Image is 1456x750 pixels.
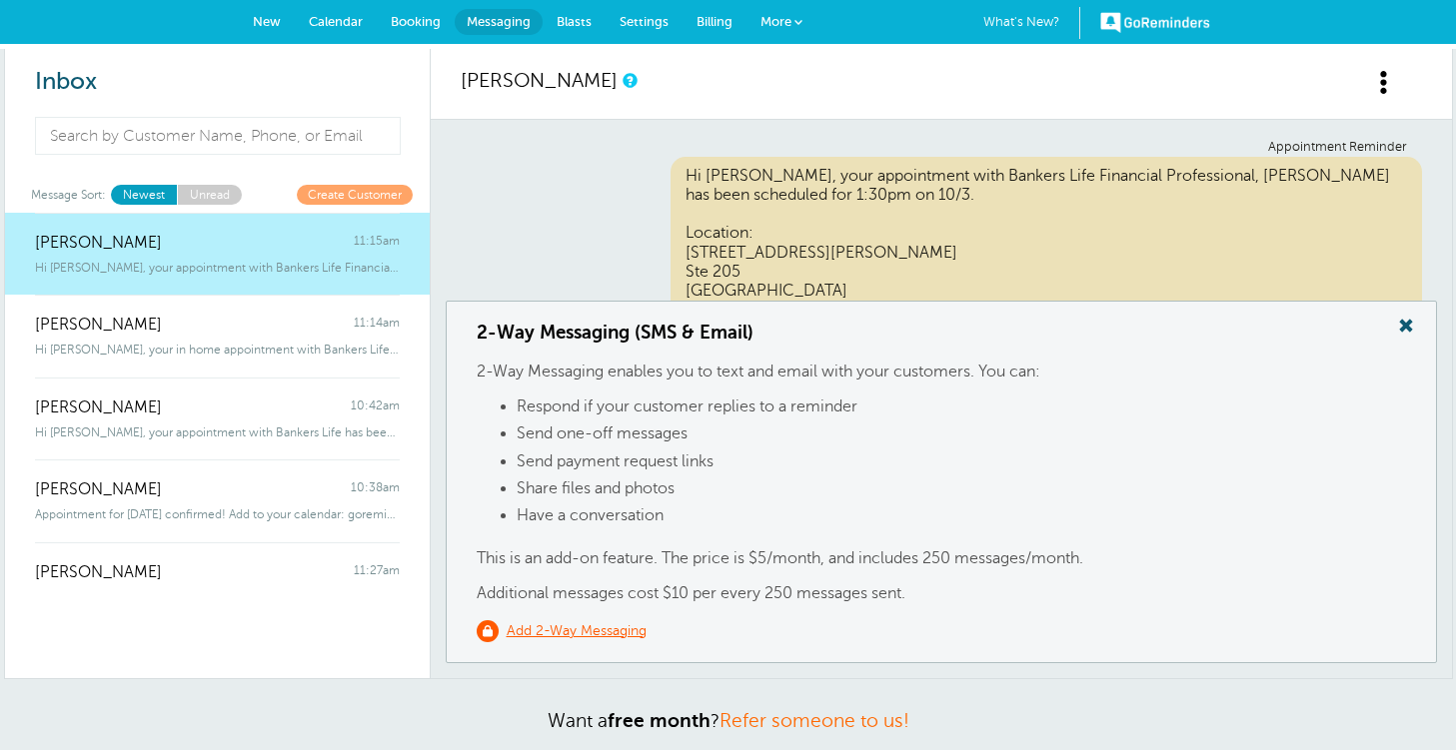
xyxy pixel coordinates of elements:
[351,480,400,499] span: 10:38am
[720,710,909,731] a: Refer someone to us!
[5,213,430,296] a: [PERSON_NAME] 11:15am Hi [PERSON_NAME], your appointment with Bankers Life Financial Professional...
[983,7,1080,39] a: What's New?
[309,14,363,29] span: Calendar
[477,363,1406,381] p: 2-Way Messaging enables you to text and email with your customers. You can:
[477,549,1406,568] p: This is an add-on feature. The price is $5/month, and includes 250 messages/month.
[253,14,281,29] span: New
[517,506,1406,533] li: Have a conversation
[461,69,618,92] a: [PERSON_NAME]
[671,157,1422,369] div: Hi [PERSON_NAME], your appointment with Bankers Life Financial Professional, [PERSON_NAME] has be...
[455,9,543,35] a: Messaging
[35,117,402,155] input: Search by Customer Name, Phone, or Email
[507,623,647,638] u: Add 2-Way Messaging
[517,479,1406,506] li: Share files and photos
[35,563,162,582] span: [PERSON_NAME]
[177,185,242,204] a: Unread
[623,74,635,87] a: This is a history of all communications between GoReminders and your customer.
[354,234,400,253] span: 11:15am
[477,620,647,642] a: Add 2-Way Messaging
[35,316,162,335] span: [PERSON_NAME]
[35,480,162,499] span: [PERSON_NAME]
[354,316,400,335] span: 11:14am
[467,14,531,29] span: Messaging
[5,542,430,610] a: [PERSON_NAME] 11:27am
[476,140,1407,155] div: Appointment Reminder
[5,377,430,460] a: [PERSON_NAME] 10:42am Hi [PERSON_NAME], your appointment with Bankers Life has been scheduled for...
[35,343,400,357] span: Hi [PERSON_NAME], your in home appointment with Bankers Life Financial Professiona
[35,68,400,97] h2: Inbox
[517,452,1406,479] li: Send payment request links
[31,185,106,204] span: Message Sort:
[351,398,400,417] span: 10:42am
[477,584,1406,603] p: Additional messages cost $10 per every 250 messages sent.
[35,234,162,253] span: [PERSON_NAME]
[4,709,1453,732] p: Want a ?
[391,14,441,29] span: Booking
[111,185,177,204] a: Newest
[697,14,732,29] span: Billing
[517,397,1406,424] li: Respond if your customer replies to a reminder
[477,322,1406,344] h3: 2-Way Messaging (SMS & Email)
[608,710,711,731] strong: free month
[620,14,669,29] span: Settings
[557,14,592,29] span: Blasts
[35,507,400,521] span: Appointment for [DATE] confirmed! Add to your calendar: goremind
[354,563,400,582] span: 11:27am
[35,398,162,417] span: [PERSON_NAME]
[297,185,413,204] a: Create Customer
[517,424,1406,451] li: Send one-off messages
[35,425,400,439] span: Hi [PERSON_NAME], your appointment with Bankers Life has been scheduled for 9:00am
[760,14,791,29] span: More
[5,459,430,542] a: [PERSON_NAME] 10:38am Appointment for [DATE] confirmed! Add to your calendar: goremind
[35,261,400,275] span: Hi [PERSON_NAME], your appointment with Bankers Life Financial Professional, Danie
[5,295,430,377] a: [PERSON_NAME] 11:14am Hi [PERSON_NAME], your in home appointment with Bankers Life Financial Prof...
